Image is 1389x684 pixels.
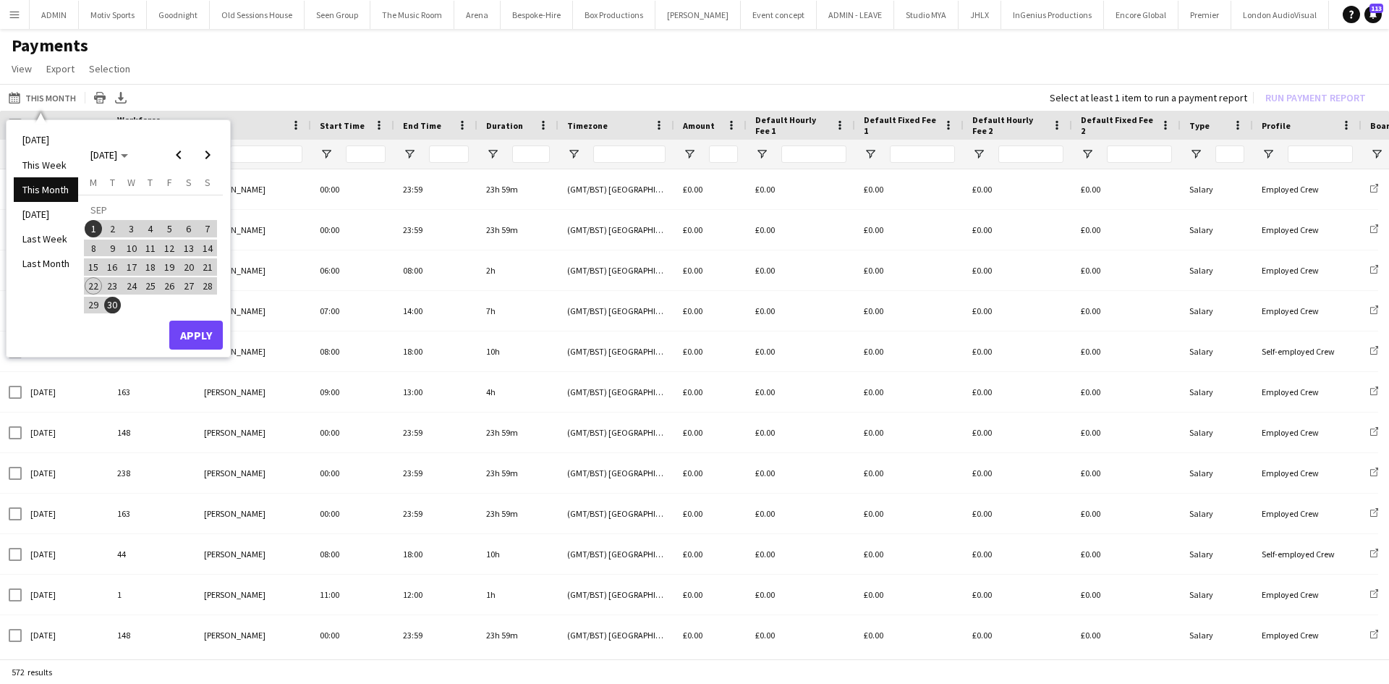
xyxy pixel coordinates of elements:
div: Employed Crew [1253,494,1362,533]
div: £0.00 [855,169,964,209]
span: £0.00 [683,508,702,519]
div: (GMT/BST) [GEOGRAPHIC_DATA] [558,453,674,493]
span: Type [1189,120,1210,131]
div: [DATE] [22,413,109,452]
button: ADMIN [30,1,79,29]
div: 44 [109,534,195,574]
span: T [148,176,153,189]
span: 29 [85,297,102,314]
span: Default Fixed Fee 1 [864,114,938,136]
button: Choose month and year [85,142,134,168]
div: £0.00 [964,210,1072,250]
li: Last Month [14,251,78,276]
div: (GMT/BST) [GEOGRAPHIC_DATA] [558,372,674,412]
span: 10 [123,240,140,257]
div: (GMT/BST) [GEOGRAPHIC_DATA] [558,250,674,290]
div: Salary [1181,250,1253,290]
span: 3 [123,220,140,237]
span: 4 [142,220,159,237]
div: £0.00 [855,372,964,412]
button: Open Filter Menu [567,148,580,161]
button: ADMIN - LEAVE [817,1,894,29]
button: 14-09-2025 [198,238,217,257]
div: Salary [1181,494,1253,533]
span: 20 [180,258,197,276]
a: Selection [83,59,136,78]
span: £0.00 [683,265,702,276]
button: 10-09-2025 [122,238,141,257]
div: £0.00 [1072,210,1181,250]
div: £0.00 [964,534,1072,574]
span: 21 [199,258,216,276]
span: 1 [85,220,102,237]
span: S [186,176,192,189]
div: £0.00 [1072,575,1181,615]
div: £0.00 [964,575,1072,615]
button: Open Filter Menu [1370,148,1383,161]
div: 00:00 [311,413,394,452]
span: 13 [180,240,197,257]
div: 08:00 [394,250,477,290]
span: [PERSON_NAME] [204,346,266,357]
div: £0.00 [1072,453,1181,493]
div: £0.00 [964,169,1072,209]
a: Export [41,59,80,78]
span: £0.00 [683,224,702,235]
button: 21-09-2025 [198,258,217,276]
div: £0.00 [747,615,855,655]
input: Amount Filter Input [709,145,738,163]
div: Salary [1181,575,1253,615]
div: Salary [1181,615,1253,655]
div: £0.00 [855,453,964,493]
div: £0.00 [747,494,855,533]
div: £0.00 [1072,250,1181,290]
button: 22-09-2025 [84,276,103,295]
div: Salary [1181,453,1253,493]
button: 06-09-2025 [179,219,197,238]
span: Start Time [320,120,365,131]
button: 03-09-2025 [122,219,141,238]
span: [PERSON_NAME] [204,468,266,478]
div: Salary [1181,534,1253,574]
div: 23:59 [394,453,477,493]
button: Open Filter Menu [1262,148,1275,161]
button: 30-09-2025 [103,295,122,314]
div: 148 [109,413,195,452]
div: £0.00 [1072,413,1181,452]
span: 26 [161,277,178,295]
span: 30 [104,297,122,314]
span: S [205,176,211,189]
li: [DATE] [14,127,78,152]
div: 23:59 [394,494,477,533]
span: £0.00 [683,387,702,397]
span: Default Hourly Fee 1 [755,114,829,136]
span: 24 [123,277,140,295]
button: The Music Room [370,1,454,29]
span: 6 [180,220,197,237]
div: £0.00 [964,250,1072,290]
span: Duration [486,120,523,131]
button: Open Filter Menu [486,148,499,161]
button: Open Filter Menu [403,148,416,161]
button: 04-09-2025 [141,219,160,238]
div: 07:00 [311,291,394,331]
button: InGenius Productions [1001,1,1104,29]
button: 09-09-2025 [103,238,122,257]
button: Box Productions [573,1,655,29]
div: Employed Crew [1253,575,1362,615]
app-action-btn: Print [91,89,109,106]
div: 1h [477,575,558,615]
span: £0.00 [683,549,702,560]
input: Default Fixed Fee 2 Filter Input [1107,145,1172,163]
span: Selection [89,62,130,75]
div: 12:00 [394,575,477,615]
span: Timezone [567,120,608,131]
div: Employed Crew [1253,210,1362,250]
div: 08:00 [311,332,394,371]
a: View [6,59,38,78]
div: £0.00 [1072,291,1181,331]
div: (GMT/BST) [GEOGRAPHIC_DATA] [558,615,674,655]
div: (GMT/BST) [GEOGRAPHIC_DATA] [558,575,674,615]
div: 23h 59m [477,615,558,655]
button: Open Filter Menu [755,148,768,161]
